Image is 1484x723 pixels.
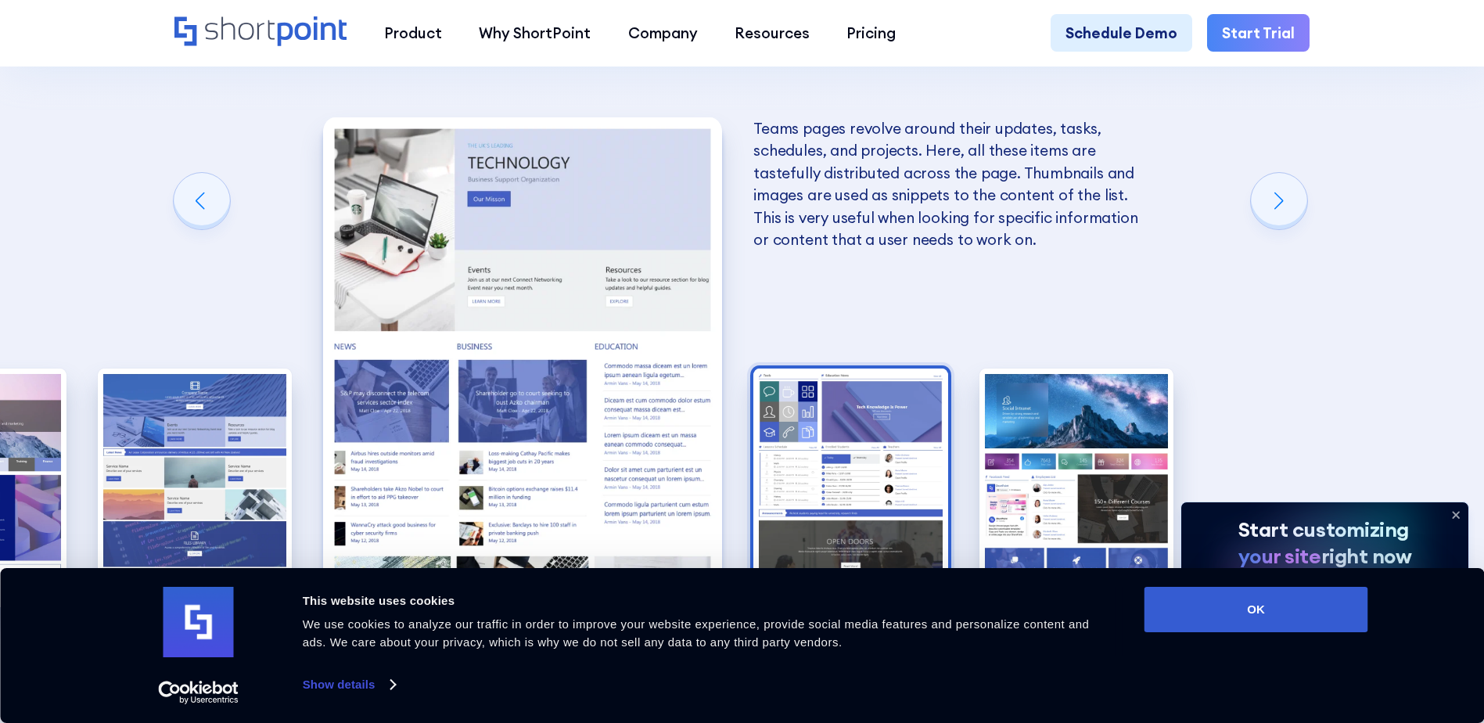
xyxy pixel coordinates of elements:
[303,592,1109,610] div: This website uses cookies
[98,369,293,607] div: 2 / 5
[716,14,828,51] a: Resources
[846,22,896,44] div: Pricing
[1207,14,1310,51] a: Start Trial
[174,16,347,49] a: Home
[174,173,230,229] div: Previous slide
[753,369,948,607] div: 4 / 5
[735,22,810,44] div: Resources
[609,14,716,51] a: Company
[828,14,914,51] a: Pricing
[753,369,948,607] img: Best SharePoint Intranet Examples
[1051,14,1192,51] a: Schedule Demo
[1251,173,1307,229] div: Next slide
[384,22,442,44] div: Product
[979,369,1174,607] div: 5 / 5
[303,617,1090,649] span: We use cookies to analyze our traffic in order to improve your website experience, provide social...
[163,587,234,657] img: logo
[98,369,293,607] img: Best SharePoint Intranet Sites
[628,22,698,44] div: Company
[323,117,722,607] div: 3 / 5
[461,14,609,51] a: Why ShortPoint
[365,14,460,51] a: Product
[130,681,267,704] a: Usercentrics Cookiebot - opens in a new window
[979,369,1174,607] img: Best SharePoint Intranet Site Designs
[479,22,591,44] div: Why ShortPoint
[303,673,395,696] a: Show details
[753,117,1152,251] p: Teams pages revolve around their updates, tasks, schedules, and projects. Here, all these items a...
[1144,587,1368,632] button: OK
[323,117,722,607] img: Best SharePoint Designs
